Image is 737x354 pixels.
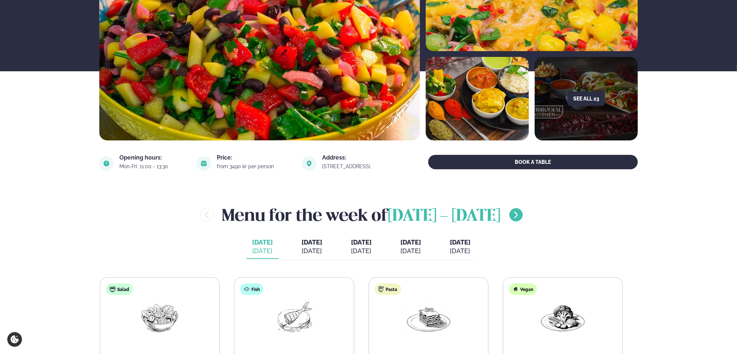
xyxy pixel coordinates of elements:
[246,235,278,259] button: [DATE] [DATE]
[110,286,115,292] img: salad.svg
[251,287,260,292] font: Fish
[428,155,638,169] button: BOOK A TABLE
[252,238,273,246] font: [DATE]
[244,286,250,292] img: fish.svg
[119,163,168,169] font: Mon-Fri: 11:00 - 13:30
[296,235,328,259] button: [DATE] [DATE]
[520,287,533,292] font: Vegan
[252,247,273,255] div: [DATE]
[400,238,421,246] font: [DATE]
[7,332,22,347] a: Cookie settings
[405,301,452,334] img: Lasagna.png
[567,91,605,106] button: See all 23
[137,301,183,334] img: Salad.png
[351,238,372,246] font: [DATE]
[302,238,322,246] font: [DATE]
[217,154,232,161] font: Price:
[302,156,316,171] img: image everything
[400,247,421,255] div: [DATE]
[200,208,214,221] button: menu-btn-left
[388,209,501,224] font: [DATE] - [DATE]
[450,247,470,255] div: [DATE]
[271,301,317,334] img: Fish.png
[119,154,162,161] font: Opening hours:
[222,209,388,224] font: Menu for the week of
[573,96,599,102] font: See all 23
[540,301,586,334] img: Vegan.png
[513,286,518,292] img: Vegan.svg
[395,235,427,259] button: [DATE] [DATE]
[515,159,551,165] font: BOOK A TABLE
[322,162,390,171] a: link
[117,287,129,292] font: Salad
[375,283,401,295] div: Pasta
[322,154,346,161] font: Address:
[351,247,372,255] div: [DATE]
[426,57,529,140] img: image everything
[444,235,476,259] button: [DATE] [DATE]
[345,235,377,259] button: [DATE] [DATE]
[217,163,274,169] font: from 3490 kr per person
[197,156,211,171] img: image everything
[450,238,470,246] font: [DATE]
[378,286,384,292] img: pasta.svg
[302,247,322,255] div: [DATE]
[99,156,114,171] img: image everything
[509,208,523,221] button: menu-btn-right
